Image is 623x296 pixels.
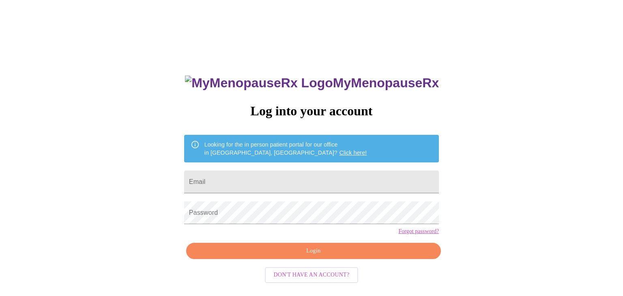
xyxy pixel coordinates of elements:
[184,104,439,119] h3: Log into your account
[339,149,367,156] a: Click here!
[398,228,439,235] a: Forgot password?
[195,246,432,256] span: Login
[265,267,359,283] button: Don't have an account?
[185,76,333,91] img: MyMenopauseRx Logo
[263,271,361,278] a: Don't have an account?
[186,243,441,259] button: Login
[185,76,439,91] h3: MyMenopauseRx
[274,270,350,280] span: Don't have an account?
[204,137,367,160] div: Looking for the in person patient portal for our office in [GEOGRAPHIC_DATA], [GEOGRAPHIC_DATA]?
